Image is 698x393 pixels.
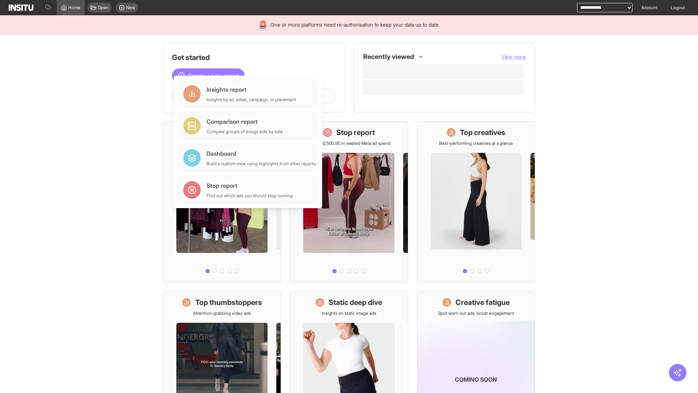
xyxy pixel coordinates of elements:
[9,4,33,11] img: Logo
[417,121,535,282] a: Top creativesBest-performing creatives at a glance
[195,297,262,307] h1: Top thumbstoppers
[126,5,135,11] span: New
[206,97,296,103] div: Insights by ad, adset, campaign, or placement
[193,310,251,316] p: Attention-grabbing video ads
[270,21,440,28] span: One or more platforms need re-authorisation to keep your data up to date.
[163,121,281,282] a: What's live nowSee all active ads instantly
[460,127,505,138] h1: Top creatives
[98,5,109,11] span: Open
[206,161,316,167] div: Build a custom view using highlights from other reports
[336,127,375,138] h1: Stop report
[258,20,268,30] div: 🚨
[290,121,408,282] a: Stop reportSave £20,500.90 in wasted Meta ad spend
[172,68,245,83] button: Create a new report
[206,85,296,94] div: Insights report
[329,297,382,307] h1: Static deep dive
[68,5,80,11] span: Home
[206,149,316,158] div: Dashboard
[439,140,513,146] p: Best-performing creatives at a glance
[322,310,376,316] p: Insights on static image ads
[206,129,283,135] div: Compare groups of things side by side
[206,181,293,190] div: Stop report
[501,53,526,60] button: View more
[307,140,390,146] p: Save £20,500.90 in wasted Meta ad spend
[172,52,336,63] h1: Get started
[188,71,239,80] span: Create a new report
[206,193,293,199] div: Find out which ads you should stop running
[206,117,283,126] div: Comparison report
